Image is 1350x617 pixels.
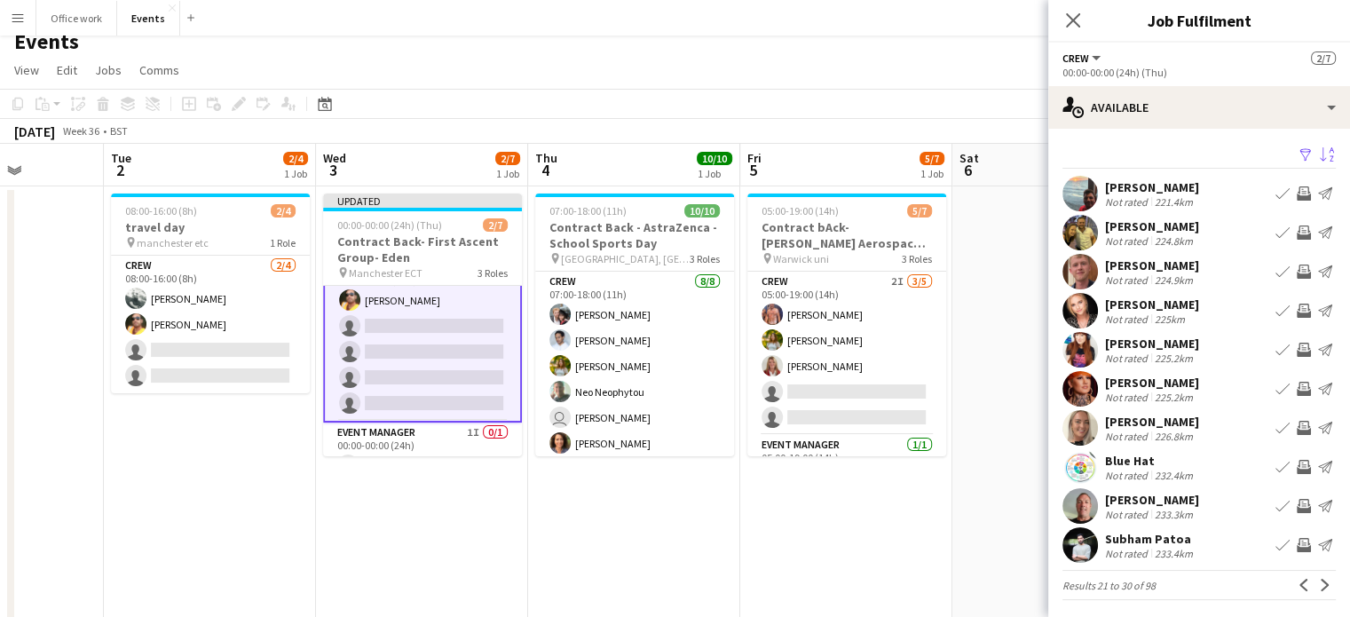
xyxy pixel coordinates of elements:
div: Not rated [1105,391,1151,404]
span: 5/7 [920,152,944,165]
div: 224.8km [1151,234,1196,248]
button: Events [117,1,180,36]
div: BST [110,124,128,138]
div: 07:00-18:00 (11h)10/10Contract Back - AstraZenca - School Sports Day [GEOGRAPHIC_DATA], [GEOGRAPH... [535,194,734,456]
span: Warwick uni [773,252,829,265]
h3: Job Fulfilment [1048,9,1350,32]
div: [PERSON_NAME] [1105,179,1199,195]
span: View [14,62,39,78]
app-card-role: Crew2/408:00-16:00 (8h)[PERSON_NAME][PERSON_NAME] [111,256,310,393]
div: 233.4km [1151,547,1196,560]
div: Not rated [1105,547,1151,560]
div: Subham Patoa [1105,531,1196,547]
app-job-card: 08:00-16:00 (8h)2/4travel day manchester etc1 RoleCrew2/408:00-16:00 (8h)[PERSON_NAME][PERSON_NAME] [111,194,310,393]
span: 3 Roles [902,252,932,265]
div: 221.4km [1151,195,1196,209]
span: 00:00-00:00 (24h) (Thu) [337,218,442,232]
div: [PERSON_NAME] [1105,297,1199,312]
app-card-role: Crew2I1/500:00-00:00 (24h)[PERSON_NAME] [323,256,522,423]
span: Crew [1062,51,1089,65]
app-card-role: Crew2I3/505:00-19:00 (14h)[PERSON_NAME][PERSON_NAME][PERSON_NAME] [747,272,946,435]
span: Sat [959,150,979,166]
span: 07:00-18:00 (11h) [549,204,627,218]
span: 08:00-16:00 (8h) [125,204,197,218]
div: Updated [323,194,522,208]
span: 5 [745,160,762,180]
span: 2/7 [483,218,508,232]
span: Edit [57,62,77,78]
div: [PERSON_NAME] [1105,336,1199,352]
div: Not rated [1105,508,1151,521]
div: [PERSON_NAME] [1105,375,1199,391]
span: Tue [111,150,131,166]
span: 05:00-19:00 (14h) [762,204,839,218]
span: [GEOGRAPHIC_DATA], [GEOGRAPHIC_DATA], [GEOGRAPHIC_DATA], [GEOGRAPHIC_DATA] [561,252,690,265]
div: 225.2km [1151,352,1196,365]
div: 225km [1151,312,1188,326]
span: 5/7 [907,204,932,218]
span: 3 Roles [478,266,508,280]
div: 233.3km [1151,508,1196,521]
span: 3 [320,160,346,180]
h3: Contract Back- First Ascent Group- Eden [323,233,522,265]
span: Manchester ECT [349,266,422,280]
a: View [7,59,46,82]
div: Not rated [1105,352,1151,365]
div: Not rated [1105,273,1151,287]
app-card-role: Crew8/807:00-18:00 (11h)[PERSON_NAME][PERSON_NAME][PERSON_NAME]Neo Neophytou [PERSON_NAME][PERSON... [535,272,734,512]
span: Jobs [95,62,122,78]
div: 225.2km [1151,391,1196,404]
button: Crew [1062,51,1103,65]
app-job-card: Updated00:00-00:00 (24h) (Thu)2/7Contract Back- First Ascent Group- Eden Manchester ECT3 RolesCre... [323,194,522,456]
span: 10/10 [697,152,732,165]
span: Comms [139,62,179,78]
span: Week 36 [59,124,103,138]
span: Wed [323,150,346,166]
div: Blue Hat [1105,453,1196,469]
span: 2 [108,160,131,180]
app-job-card: 05:00-19:00 (14h)5/7Contract bAck-[PERSON_NAME] Aerospace- Diamond dome Warwick uni3 RolesCrew2I3... [747,194,946,456]
div: 1 Job [496,167,519,180]
div: 1 Job [698,167,731,180]
div: [PERSON_NAME] [1105,414,1199,430]
span: 2/4 [283,152,308,165]
div: Not rated [1105,430,1151,443]
div: 224.9km [1151,273,1196,287]
span: 2/7 [495,152,520,165]
div: Not rated [1105,469,1151,482]
span: 6 [957,160,979,180]
h3: travel day [111,219,310,235]
span: 2/7 [1311,51,1336,65]
div: [PERSON_NAME] [1105,257,1199,273]
span: 10/10 [684,204,720,218]
a: Comms [132,59,186,82]
app-card-role: Event Manager1/105:00-19:00 (14h) [747,435,946,495]
div: Available [1048,86,1350,129]
div: Not rated [1105,312,1151,326]
div: [DATE] [14,123,55,140]
div: 1 Job [920,167,943,180]
span: 4 [533,160,557,180]
span: 1 Role [270,236,296,249]
div: Not rated [1105,234,1151,248]
div: 226.8km [1151,430,1196,443]
div: [PERSON_NAME] [1105,218,1199,234]
span: Results 21 to 30 of 98 [1062,579,1156,592]
h3: Contract bAck-[PERSON_NAME] Aerospace- Diamond dome [747,219,946,251]
button: Office work [36,1,117,36]
span: 2/4 [271,204,296,218]
div: [PERSON_NAME] [1105,492,1199,508]
div: Not rated [1105,195,1151,209]
div: 232.4km [1151,469,1196,482]
h1: Events [14,28,79,55]
span: Thu [535,150,557,166]
span: Fri [747,150,762,166]
div: 00:00-00:00 (24h) (Thu) [1062,66,1336,79]
a: Edit [50,59,84,82]
app-card-role: Event Manager1I0/100:00-00:00 (24h) [323,423,522,483]
span: 3 Roles [690,252,720,265]
div: 1 Job [284,167,307,180]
